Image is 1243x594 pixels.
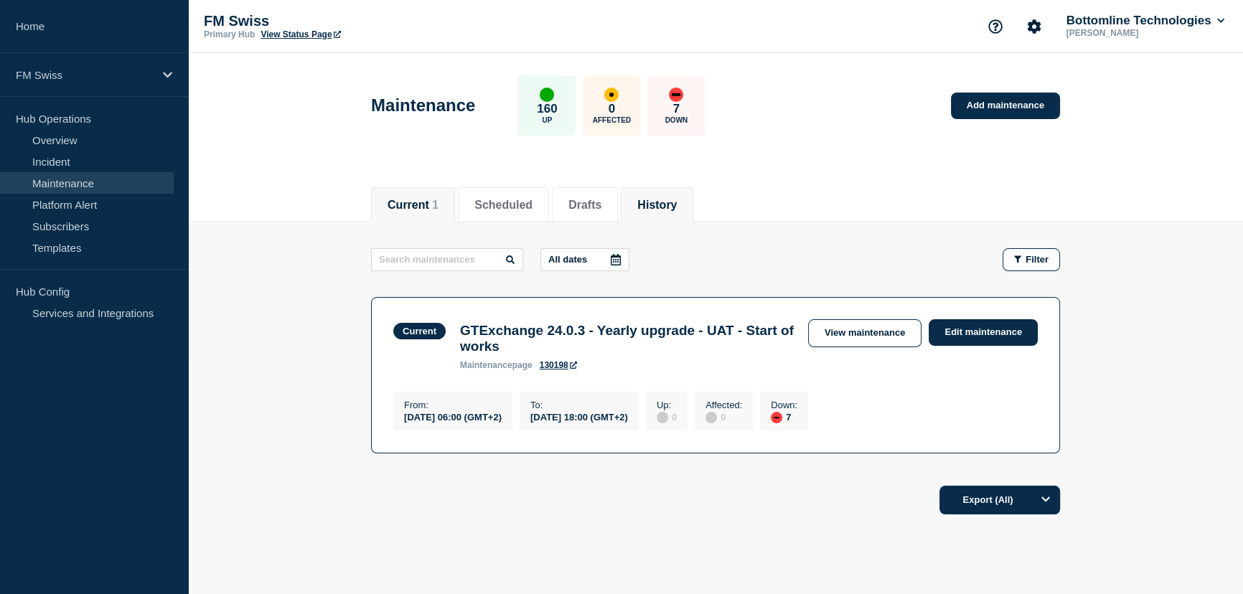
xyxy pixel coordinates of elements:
[593,116,631,124] p: Affected
[669,88,683,102] div: down
[657,410,677,423] div: 0
[771,400,797,410] p: Down :
[705,412,717,423] div: disabled
[980,11,1010,42] button: Support
[530,400,628,410] p: To :
[604,88,619,102] div: affected
[771,410,797,423] div: 7
[808,319,921,347] a: View maintenance
[204,29,255,39] p: Primary Hub
[540,360,577,370] a: 130198
[404,410,502,423] div: [DATE] 06:00 (GMT+2)
[404,400,502,410] p: From :
[204,13,491,29] p: FM Swiss
[261,29,340,39] a: View Status Page
[1064,28,1213,38] p: [PERSON_NAME]
[673,102,680,116] p: 7
[460,360,512,370] span: maintenance
[609,102,615,116] p: 0
[460,360,533,370] p: page
[432,199,438,211] span: 1
[951,93,1060,119] a: Add maintenance
[657,412,668,423] div: disabled
[530,410,628,423] div: [DATE] 18:00 (GMT+2)
[1031,486,1060,514] button: Options
[542,116,552,124] p: Up
[403,326,436,336] div: Current
[540,88,554,102] div: up
[1019,11,1049,42] button: Account settings
[1003,248,1060,271] button: Filter
[637,199,677,212] button: History
[929,319,1038,346] a: Edit maintenance
[1064,14,1227,28] button: Bottomline Technologies
[388,199,438,212] button: Current 1
[537,102,557,116] p: 160
[939,486,1060,514] button: Export (All)
[548,254,587,265] p: All dates
[771,412,782,423] div: down
[568,199,601,212] button: Drafts
[371,95,475,115] h1: Maintenance
[705,410,742,423] div: 0
[657,400,677,410] p: Up :
[540,248,629,271] button: All dates
[665,116,688,124] p: Down
[460,323,794,354] h3: GTExchange 24.0.3 - Yearly upgrade - UAT - Start of works
[16,69,154,81] p: FM Swiss
[705,400,742,410] p: Affected :
[1026,254,1049,265] span: Filter
[474,199,533,212] button: Scheduled
[371,248,523,271] input: Search maintenances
